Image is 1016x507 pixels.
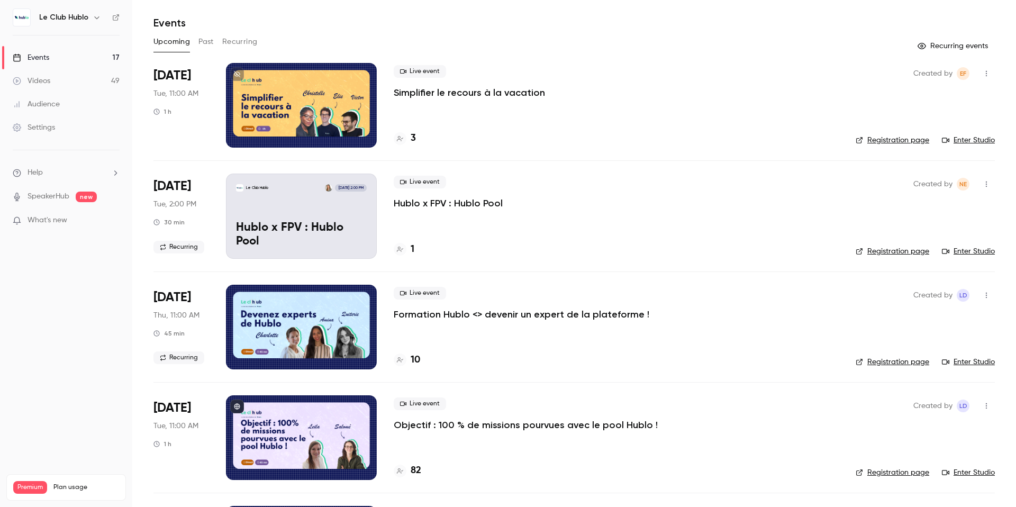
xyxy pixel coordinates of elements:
[53,483,119,492] span: Plan usage
[28,167,43,178] span: Help
[394,397,446,410] span: Live event
[942,467,995,478] a: Enter Studio
[411,131,416,146] h4: 3
[394,308,649,321] a: Formation Hublo <> devenir un expert de la plateforme !
[153,421,198,431] span: Tue, 11:00 AM
[394,287,446,300] span: Live event
[394,242,414,257] a: 1
[153,16,186,29] h1: Events
[394,65,446,78] span: Live event
[394,176,446,188] span: Live event
[913,178,952,191] span: Created by
[153,67,191,84] span: [DATE]
[153,440,171,448] div: 1 h
[13,9,30,26] img: Le Club Hublo
[13,52,49,63] div: Events
[153,395,209,480] div: Oct 7 Tue, 11:00 AM (Europe/Paris)
[13,76,50,86] div: Videos
[153,199,196,210] span: Tue, 2:00 PM
[913,67,952,80] span: Created by
[394,353,420,367] a: 10
[153,174,209,258] div: Sep 30 Tue, 2:00 PM (Europe/Paris)
[153,400,191,417] span: [DATE]
[226,174,377,258] a: Hublo x FPV : Hublo PoolLe Club HubloNoelia Enriquez[DATE] 2:00 PMHublo x FPV : Hublo Pool
[153,241,204,253] span: Recurring
[76,192,97,202] span: new
[394,86,545,99] a: Simplifier le recours à la vacation
[394,419,658,431] a: Objectif : 100 % de missions pourvues avec le pool Hublo !
[39,12,88,23] h6: Le Club Hublo
[960,67,966,80] span: EF
[28,215,67,226] span: What's new
[957,400,969,412] span: Leila Domec
[153,351,204,364] span: Recurring
[411,353,420,367] h4: 10
[107,216,120,225] iframe: Noticeable Trigger
[153,285,209,369] div: Oct 2 Thu, 11:00 AM (Europe/Paris)
[942,357,995,367] a: Enter Studio
[959,289,967,302] span: LD
[153,107,171,116] div: 1 h
[153,88,198,99] span: Tue, 11:00 AM
[856,135,929,146] a: Registration page
[153,178,191,195] span: [DATE]
[236,221,367,249] p: Hublo x FPV : Hublo Pool
[222,33,258,50] button: Recurring
[957,67,969,80] span: Elie Fol
[942,246,995,257] a: Enter Studio
[246,185,268,191] p: Le Club Hublo
[153,310,199,321] span: Thu, 11:00 AM
[153,329,185,338] div: 45 min
[153,218,185,227] div: 30 min
[394,131,416,146] a: 3
[411,242,414,257] h4: 1
[153,63,209,148] div: Sep 30 Tue, 11:00 AM (Europe/Paris)
[13,167,120,178] li: help-dropdown-opener
[959,400,967,412] span: LD
[856,357,929,367] a: Registration page
[153,289,191,306] span: [DATE]
[394,197,503,210] a: Hublo x FPV : Hublo Pool
[28,191,69,202] a: SpeakerHub
[236,184,243,192] img: Hublo x FPV : Hublo Pool
[325,184,332,192] img: Noelia Enriquez
[913,289,952,302] span: Created by
[957,289,969,302] span: Leila Domec
[13,481,47,494] span: Premium
[198,33,214,50] button: Past
[942,135,995,146] a: Enter Studio
[335,184,366,192] span: [DATE] 2:00 PM
[959,178,967,191] span: NE
[913,38,995,55] button: Recurring events
[394,464,421,478] a: 82
[957,178,969,191] span: Noelia Enriquez
[13,122,55,133] div: Settings
[13,99,60,110] div: Audience
[856,246,929,257] a: Registration page
[411,464,421,478] h4: 82
[856,467,929,478] a: Registration page
[913,400,952,412] span: Created by
[153,33,190,50] button: Upcoming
